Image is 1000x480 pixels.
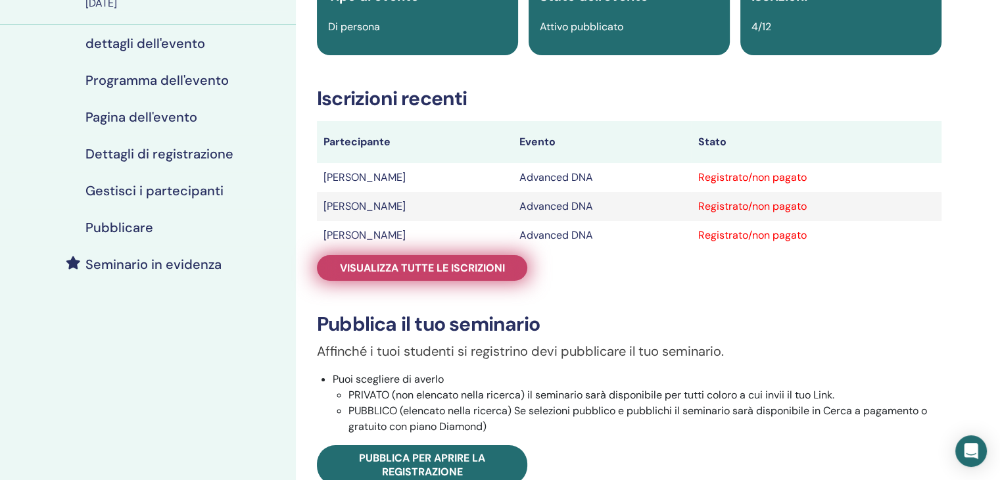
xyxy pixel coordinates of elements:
[698,170,935,185] div: Registrato/non pagato
[85,256,222,272] h4: Seminario in evidenza
[85,146,233,162] h4: Dettagli di registrazione
[317,163,513,192] td: [PERSON_NAME]
[540,20,623,34] span: Attivo pubblicato
[698,228,935,243] div: Registrato/non pagato
[513,121,691,163] th: Evento
[317,221,513,250] td: [PERSON_NAME]
[513,221,691,250] td: Advanced DNA
[317,255,527,281] a: Visualizza tutte le iscrizioni
[317,312,941,336] h3: Pubblica il tuo seminario
[359,451,485,479] span: Pubblica per aprire la registrazione
[340,261,505,275] span: Visualizza tutte le iscrizioni
[317,87,941,110] h3: Iscrizioni recenti
[348,403,941,435] li: PUBBLICO (elencato nella ricerca) Se selezioni pubblico e pubblichi il seminario sarà disponibile...
[333,372,941,435] li: Puoi scegliere di averlo
[85,109,197,125] h4: Pagina dell'evento
[328,20,380,34] span: Di persona
[698,199,935,214] div: Registrato/non pagato
[85,36,205,51] h4: dettagli dell'evento
[85,220,153,235] h4: Pubblicare
[85,183,224,199] h4: Gestisci i partecipanti
[317,341,941,361] p: Affinché i tuoi studenti si registrino devi pubblicare il tuo seminario.
[955,435,987,467] div: Open Intercom Messenger
[751,20,771,34] span: 4/12
[513,192,691,221] td: Advanced DNA
[317,121,513,163] th: Partecipante
[348,387,941,403] li: PRIVATO (non elencato nella ricerca) il seminario sarà disponibile per tutti coloro a cui invii i...
[317,192,513,221] td: [PERSON_NAME]
[692,121,941,163] th: Stato
[513,163,691,192] td: Advanced DNA
[85,72,229,88] h4: Programma dell'evento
